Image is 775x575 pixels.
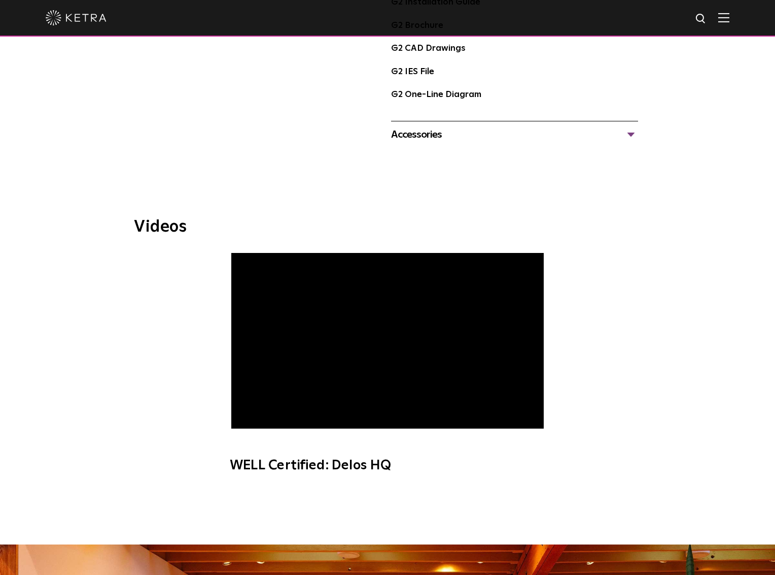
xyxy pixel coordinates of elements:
div: Accessories [391,126,638,143]
a: G2 CAD Drawings [391,44,466,53]
img: ketra-logo-2019-white [46,10,107,25]
img: search icon [695,13,708,25]
a: G2 IES File [391,68,434,76]
img: Hamburger%20Nav.svg [718,13,729,22]
h3: Videos [134,219,641,235]
a: G2 One-Line Diagram [391,90,481,99]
